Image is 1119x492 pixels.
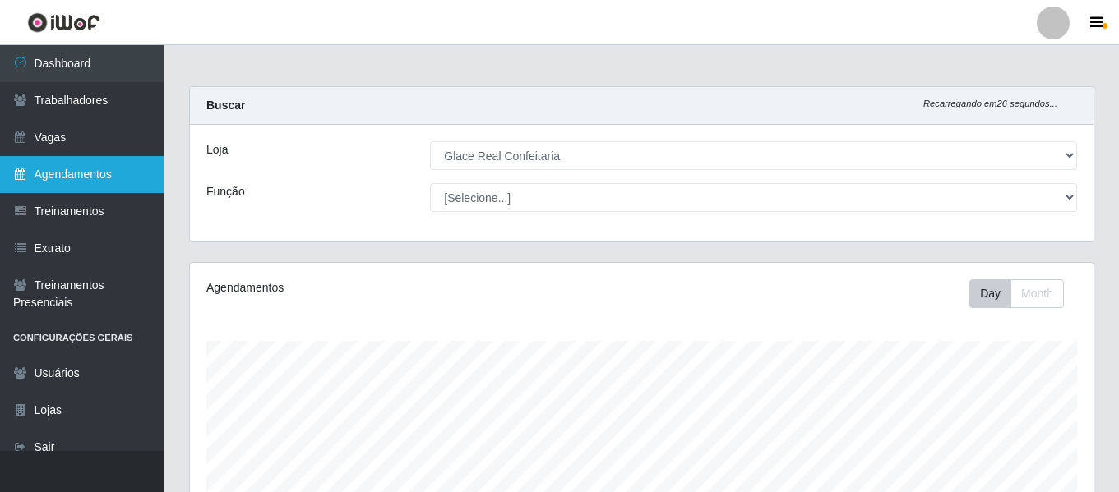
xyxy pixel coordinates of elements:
[27,12,100,33] img: CoreUI Logo
[969,279,1064,308] div: First group
[206,141,228,159] label: Loja
[969,279,1077,308] div: Toolbar with button groups
[923,99,1057,108] i: Recarregando em 26 segundos...
[206,183,245,200] label: Função
[206,279,555,297] div: Agendamentos
[206,99,245,112] strong: Buscar
[1010,279,1064,308] button: Month
[969,279,1011,308] button: Day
